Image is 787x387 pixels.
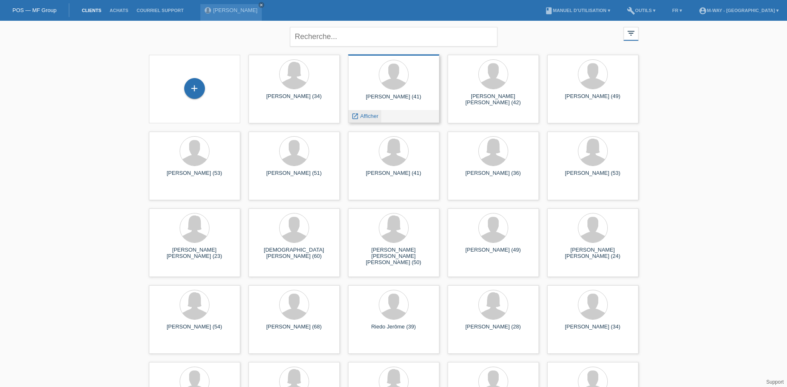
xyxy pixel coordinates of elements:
a: Support [766,379,784,385]
div: Riedo Jerôme (39) [355,323,433,337]
div: [PERSON_NAME] (41) [355,170,433,183]
i: account_circle [699,7,707,15]
div: [PERSON_NAME] [PERSON_NAME] (42) [454,93,532,106]
div: [PERSON_NAME] (53) [156,170,234,183]
i: build [627,7,635,15]
a: close [258,2,264,8]
div: Enregistrer le client [185,81,205,96]
i: book [545,7,553,15]
div: [PERSON_NAME] (28) [454,323,532,337]
div: [PERSON_NAME] (34) [255,93,333,106]
a: launch Afficher [351,113,378,119]
a: POS — MF Group [12,7,56,13]
a: buildOutils ▾ [623,8,660,13]
input: Recherche... [290,27,497,47]
div: [PERSON_NAME] (49) [554,93,632,106]
div: [PERSON_NAME] (54) [156,323,234,337]
div: [PERSON_NAME] [PERSON_NAME] [PERSON_NAME] (50) [355,247,433,262]
div: [PERSON_NAME] (49) [454,247,532,260]
div: [PERSON_NAME] (51) [255,170,333,183]
div: [PERSON_NAME] [PERSON_NAME] (23) [156,247,234,260]
div: [PERSON_NAME] (68) [255,323,333,337]
a: Achats [105,8,132,13]
i: close [259,3,263,7]
a: FR ▾ [668,8,686,13]
a: [PERSON_NAME] [213,7,258,13]
div: [PERSON_NAME] (36) [454,170,532,183]
a: Clients [78,8,105,13]
div: [PERSON_NAME] [PERSON_NAME] (24) [554,247,632,260]
i: filter_list [626,29,636,38]
i: launch [351,113,359,120]
a: Courriel Support [132,8,188,13]
div: [PERSON_NAME] (41) [355,93,433,107]
div: [DEMOGRAPHIC_DATA][PERSON_NAME] (60) [255,247,333,260]
div: [PERSON_NAME] (34) [554,323,632,337]
div: [PERSON_NAME] (53) [554,170,632,183]
span: Afficher [360,113,378,119]
a: bookManuel d’utilisation ▾ [541,8,614,13]
a: account_circlem-way - [GEOGRAPHIC_DATA] ▾ [694,8,783,13]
